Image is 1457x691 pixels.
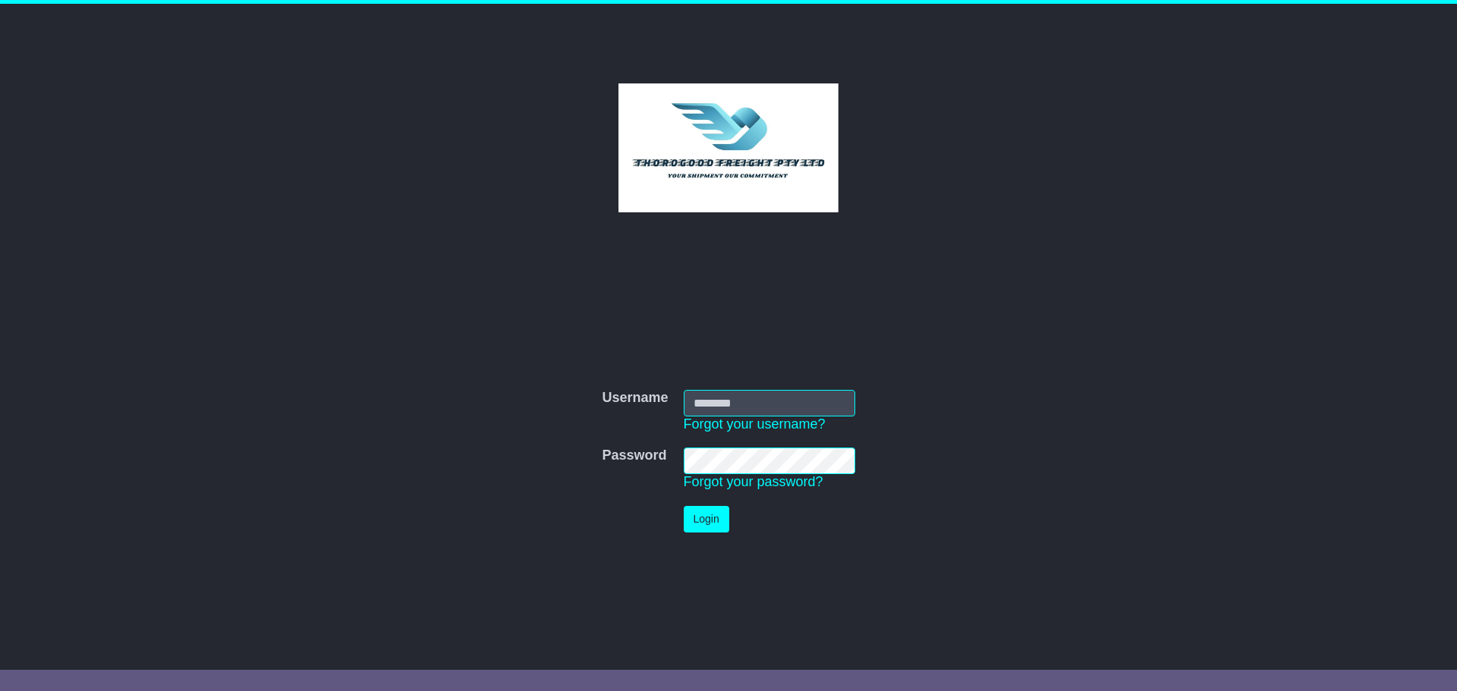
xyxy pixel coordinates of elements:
[602,448,666,464] label: Password
[618,83,839,212] img: Thorogood Freight Pty Ltd
[684,416,826,432] a: Forgot your username?
[602,390,668,407] label: Username
[684,474,823,489] a: Forgot your password?
[684,506,729,532] button: Login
